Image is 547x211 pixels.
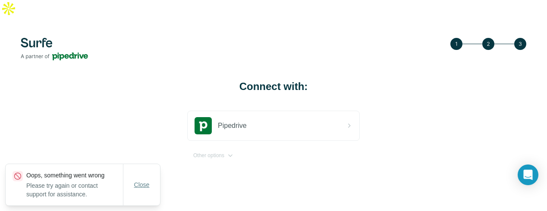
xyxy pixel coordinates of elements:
h1: Connect with: [187,80,360,93]
div: Open Intercom Messenger [518,164,538,185]
span: Pipedrive [218,121,247,131]
p: Oops, something went wrong [26,171,123,180]
span: Other options [193,152,224,159]
p: Please try again or contact support for assistance. [26,181,123,199]
img: Step 3 [450,38,526,50]
img: pipedrive's logo [195,117,212,134]
button: Close [128,177,156,192]
span: Close [134,180,150,189]
img: Surfe's logo [21,38,88,60]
